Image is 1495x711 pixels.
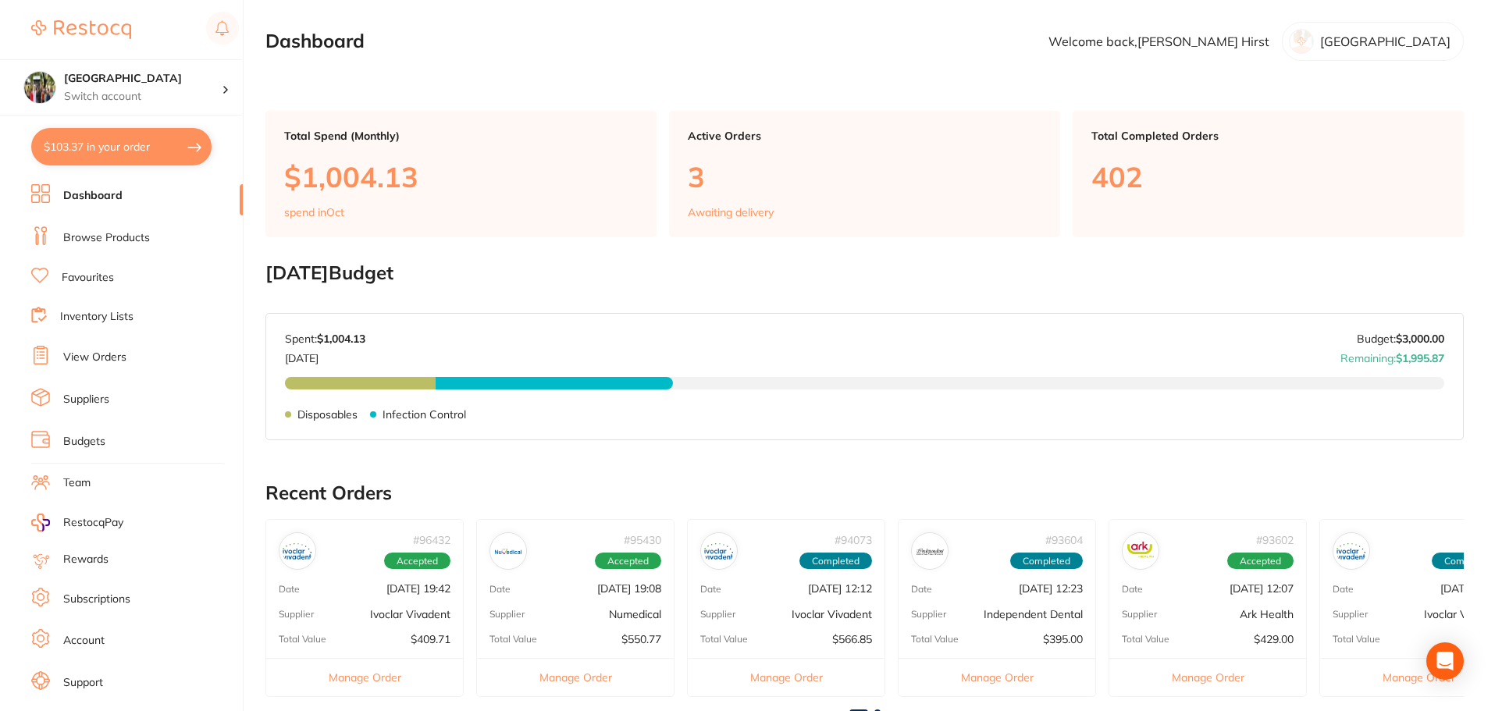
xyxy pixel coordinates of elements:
[283,536,312,566] img: Ivoclar Vivadent
[285,332,365,345] p: Spent:
[297,408,358,421] p: Disposables
[265,262,1464,284] h2: [DATE] Budget
[1333,584,1354,595] p: Date
[1010,553,1083,570] span: Completed
[1045,534,1083,546] p: # 93604
[1230,582,1294,595] p: [DATE] 12:07
[595,553,661,570] span: Accepted
[1426,642,1464,680] div: Open Intercom Messenger
[64,71,222,87] h4: Wanneroo Dental Centre
[63,515,123,531] span: RestocqPay
[63,434,105,450] a: Budgets
[835,534,872,546] p: # 94073
[279,609,314,620] p: Supplier
[489,634,537,645] p: Total Value
[62,270,114,286] a: Favourites
[370,608,450,620] p: Ivoclar Vivadent
[31,12,131,48] a: Restocq Logo
[284,206,344,219] p: spend in Oct
[808,582,872,595] p: [DATE] 12:12
[63,230,150,246] a: Browse Products
[1227,553,1294,570] span: Accepted
[1122,584,1143,595] p: Date
[63,675,103,691] a: Support
[63,552,109,567] a: Rewards
[1333,609,1368,620] p: Supplier
[413,534,450,546] p: # 96432
[704,536,734,566] img: Ivoclar Vivadent
[688,161,1041,193] p: 3
[284,130,638,142] p: Total Spend (Monthly)
[1073,111,1464,237] a: Total Completed Orders402
[1396,332,1444,346] strong: $3,000.00
[700,584,721,595] p: Date
[792,608,872,620] p: Ivoclar Vivadent
[1333,634,1380,645] p: Total Value
[669,111,1060,237] a: Active Orders3Awaiting delivery
[911,609,946,620] p: Supplier
[24,72,55,103] img: Wanneroo Dental Centre
[984,608,1083,620] p: Independent Dental
[688,658,885,696] button: Manage Order
[265,30,365,52] h2: Dashboard
[1043,633,1083,645] p: $395.00
[411,633,450,645] p: $409.71
[1357,332,1444,345] p: Budget:
[383,408,466,421] p: Infection Control
[265,482,1464,504] h2: Recent Orders
[1019,582,1083,595] p: [DATE] 12:23
[1340,346,1444,364] p: Remaining:
[265,111,657,237] a: Total Spend (Monthly)$1,004.13spend inOct
[63,633,105,649] a: Account
[1048,34,1269,48] p: Welcome back, [PERSON_NAME] Hirst
[915,536,945,566] img: Independent Dental
[911,634,959,645] p: Total Value
[1126,536,1155,566] img: Ark Health
[489,609,525,620] p: Supplier
[1109,658,1306,696] button: Manage Order
[384,553,450,570] span: Accepted
[31,20,131,39] img: Restocq Logo
[284,161,638,193] p: $1,004.13
[832,633,872,645] p: $566.85
[700,609,735,620] p: Supplier
[63,392,109,407] a: Suppliers
[899,658,1095,696] button: Manage Order
[31,514,50,531] img: RestocqPay
[1240,608,1294,620] p: Ark Health
[1396,351,1444,365] strong: $1,995.87
[700,634,748,645] p: Total Value
[31,128,212,165] button: $103.37 in your order
[911,584,932,595] p: Date
[64,89,222,105] p: Switch account
[1337,536,1366,566] img: Ivoclar Vivadent
[386,582,450,595] p: [DATE] 19:42
[317,332,365,346] strong: $1,004.13
[63,475,91,491] a: Team
[63,350,126,365] a: View Orders
[1254,633,1294,645] p: $429.00
[279,584,300,595] p: Date
[624,534,661,546] p: # 95430
[799,553,872,570] span: Completed
[279,634,326,645] p: Total Value
[597,582,661,595] p: [DATE] 19:08
[31,514,123,531] a: RestocqPay
[1320,34,1451,48] p: [GEOGRAPHIC_DATA]
[1122,609,1157,620] p: Supplier
[688,130,1041,142] p: Active Orders
[477,658,674,696] button: Manage Order
[60,309,133,325] a: Inventory Lists
[63,592,130,607] a: Subscriptions
[621,633,661,645] p: $550.77
[688,206,774,219] p: Awaiting delivery
[1122,634,1169,645] p: Total Value
[489,584,511,595] p: Date
[1091,161,1445,193] p: 402
[493,536,523,566] img: Numedical
[1091,130,1445,142] p: Total Completed Orders
[285,346,365,364] p: [DATE]
[1256,534,1294,546] p: # 93602
[266,658,463,696] button: Manage Order
[63,188,123,204] a: Dashboard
